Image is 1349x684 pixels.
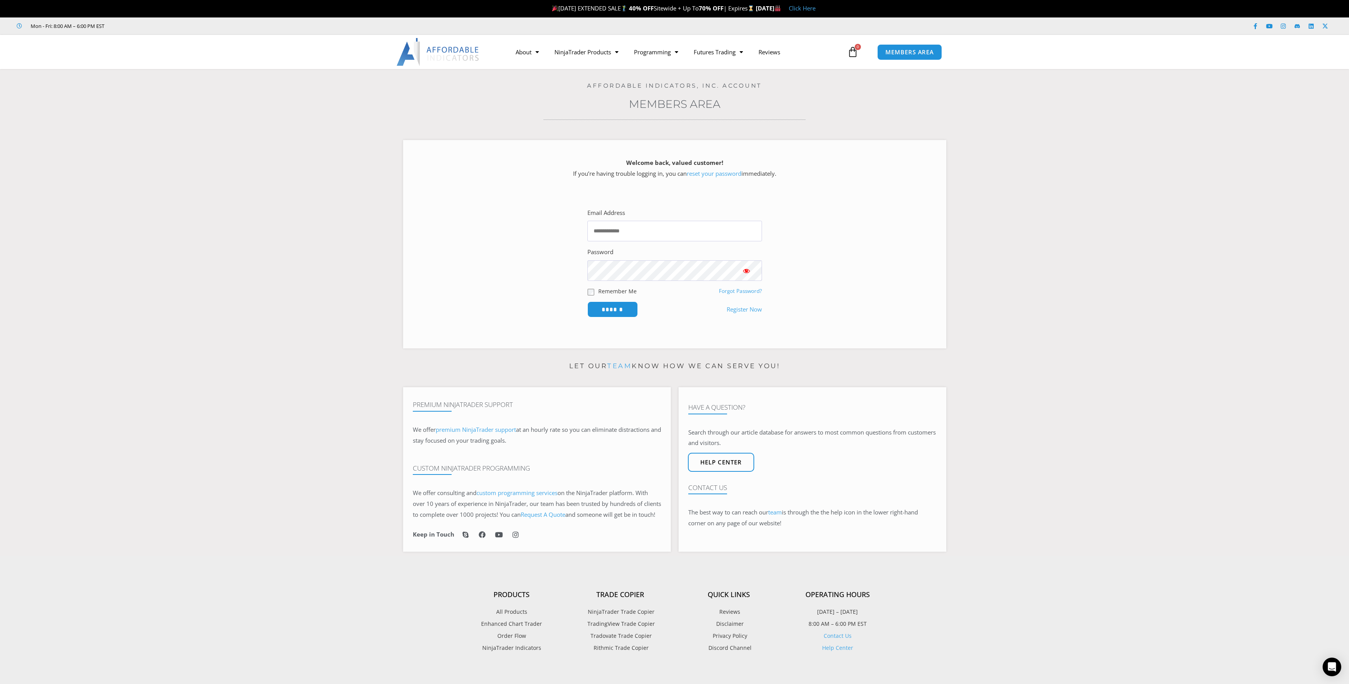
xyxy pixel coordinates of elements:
[413,426,436,433] span: We offer
[566,619,675,629] a: TradingView Trade Copier
[675,607,783,617] a: Reviews
[688,427,937,449] p: Search through our article database for answers to most common questions from customers and visit...
[1323,658,1341,676] div: Open Intercom Messenger
[587,247,613,258] label: Password
[629,4,654,12] strong: 40% OFF
[822,644,853,651] a: Help Center
[626,43,686,61] a: Programming
[675,631,783,641] a: Privacy Policy
[756,4,781,12] strong: [DATE]
[885,49,934,55] span: MEMBERS AREA
[731,260,762,281] button: Show password
[707,643,752,653] span: Discord Channel
[566,607,675,617] a: NinjaTrader Trade Copier
[413,464,661,472] h4: Custom NinjaTrader Programming
[836,41,870,63] a: 0
[482,643,541,653] span: NinjaTrader Indicators
[550,4,756,12] span: [DATE] EXTENDED SALE Sitewide + Up To | Expires
[824,632,852,639] a: Contact Us
[481,619,542,629] span: Enhanced Chart Trader
[598,287,637,295] label: Remember Me
[457,590,566,599] h4: Products
[687,170,741,177] a: reset your password
[457,643,566,653] a: NinjaTrader Indicators
[566,590,675,599] h4: Trade Copier
[626,159,723,166] strong: Welcome back, valued customer!
[783,607,892,617] p: [DATE] – [DATE]
[688,403,937,411] h4: Have A Question?
[783,619,892,629] p: 8:00 AM – 6:00 PM EST
[877,44,942,60] a: MEMBERS AREA
[29,21,104,31] span: Mon - Fri: 8:00 AM – 6:00 PM EST
[585,619,655,629] span: TradingView Trade Copier
[789,4,816,12] a: Click Here
[476,489,558,497] a: custom programming services
[403,360,946,372] p: Let our know how we can serve you!
[711,631,747,641] span: Privacy Policy
[587,82,762,89] a: Affordable Indicators, Inc. Account
[621,5,627,11] img: 🏌️‍♂️
[768,508,782,516] a: team
[675,643,783,653] a: Discord Channel
[566,643,675,653] a: Rithmic Trade Copier
[607,362,632,370] a: team
[719,287,762,294] a: Forgot Password?
[587,208,625,218] label: Email Address
[751,43,788,61] a: Reviews
[699,4,724,12] strong: 70% OFF
[413,489,558,497] span: We offer consulting and
[566,631,675,641] a: Tradovate Trade Copier
[457,607,566,617] a: All Products
[457,631,566,641] a: Order Flow
[586,607,655,617] span: NinjaTrader Trade Copier
[688,484,937,492] h4: Contact Us
[855,44,861,50] span: 0
[675,590,783,599] h4: Quick Links
[417,158,933,179] p: If you’re having trouble logging in, you can immediately.
[413,489,661,518] span: on the NinjaTrader platform. With over 10 years of experience in NinjaTrader, our team has been t...
[714,619,744,629] span: Disclaimer
[397,38,480,66] img: LogoAI | Affordable Indicators – NinjaTrader
[436,426,516,433] a: premium NinjaTrader support
[508,43,845,61] nav: Menu
[413,401,661,409] h4: Premium NinjaTrader Support
[552,5,558,11] img: 🎉
[413,426,661,444] span: at an hourly rate so you can eliminate distractions and stay focused on your trading goals.
[775,5,781,11] img: 🏭
[589,631,652,641] span: Tradovate Trade Copier
[727,304,762,315] a: Register Now
[688,507,937,529] p: The best way to can reach our is through the the help icon in the lower right-hand corner on any ...
[547,43,626,61] a: NinjaTrader Products
[457,619,566,629] a: Enhanced Chart Trader
[748,5,754,11] img: ⌛
[675,619,783,629] a: Disclaimer
[413,531,454,538] h6: Keep in Touch
[688,453,754,472] a: Help center
[115,22,232,30] iframe: Customer reviews powered by Trustpilot
[700,459,742,465] span: Help center
[497,631,526,641] span: Order Flow
[521,511,565,518] a: Request A Quote
[629,97,720,111] a: Members Area
[717,607,740,617] span: Reviews
[592,643,649,653] span: Rithmic Trade Copier
[783,590,892,599] h4: Operating Hours
[686,43,751,61] a: Futures Trading
[508,43,547,61] a: About
[496,607,527,617] span: All Products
